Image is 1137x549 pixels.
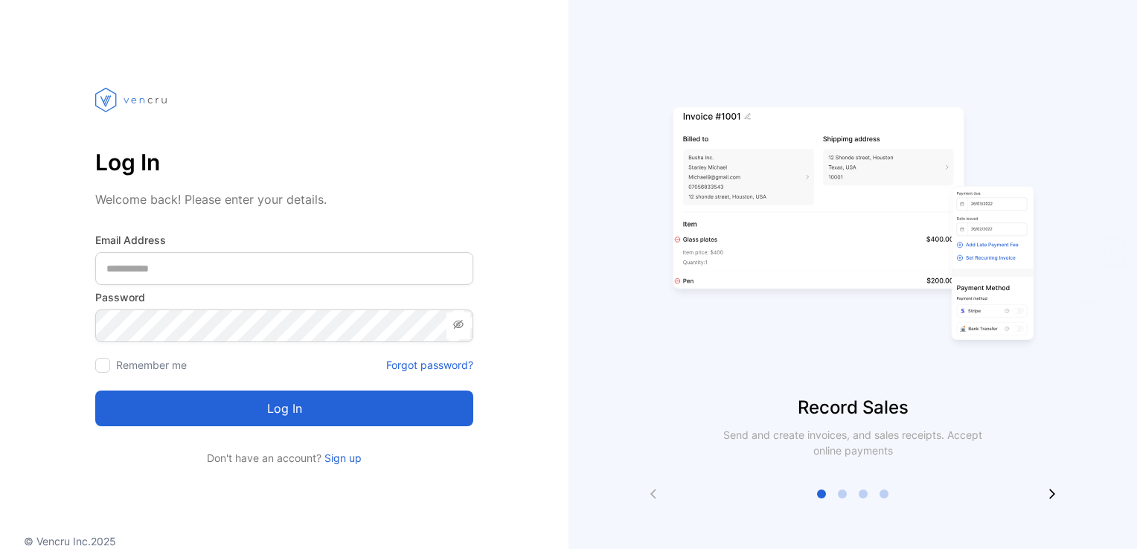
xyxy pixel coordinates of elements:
[95,289,473,305] label: Password
[95,60,170,140] img: vencru logo
[386,357,473,373] a: Forgot password?
[95,144,473,180] p: Log In
[95,450,473,466] p: Don't have an account?
[95,232,473,248] label: Email Address
[710,427,996,458] p: Send and create invoices, and sales receipts. Accept online payments
[321,452,362,464] a: Sign up
[667,60,1039,394] img: slider image
[568,394,1137,421] p: Record Sales
[95,190,473,208] p: Welcome back! Please enter your details.
[95,391,473,426] button: Log in
[116,359,187,371] label: Remember me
